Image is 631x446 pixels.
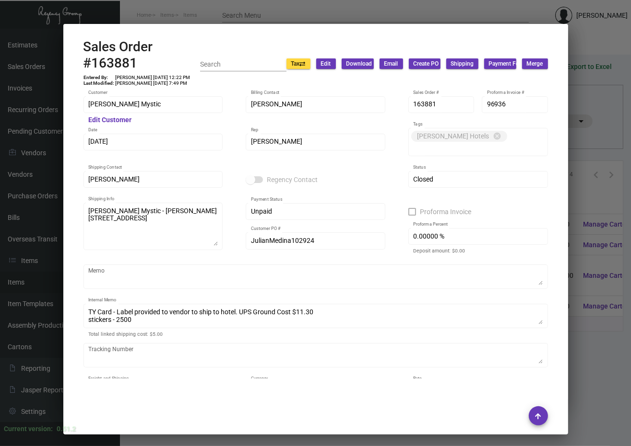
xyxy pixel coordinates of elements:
span: Payment Form [489,60,526,68]
div: Current version: [4,424,53,434]
span: Create PO [414,60,439,68]
span: Unpaid [251,207,272,215]
button: Merge [522,58,548,69]
mat-hint: Total linked shipping cost: $5.00 [88,332,163,337]
button: Shipping [446,58,478,69]
div: 0.51.2 [57,424,76,434]
span: Proforma Invoice [420,206,471,217]
h2: Sales Order #163881 [83,39,201,71]
button: Payment Form [484,58,516,69]
td: [PERSON_NAME] [DATE] 7:49 PM [115,80,191,86]
td: [PERSON_NAME] [DATE] 12:22 PM [115,75,191,80]
span: Regency Contact [267,174,318,185]
span: Shipping [451,60,474,68]
button: Create PO [409,58,441,69]
td: Last Modified: [83,80,115,86]
button: Download [342,58,374,69]
button: Email [380,58,403,69]
span: Tax [291,60,306,68]
mat-chip: [PERSON_NAME] Hotels [411,131,507,142]
td: Entered By: [83,75,115,80]
span: Edit [321,60,331,68]
button: Edit [316,58,336,69]
span: Download [346,60,372,68]
span: Closed [413,175,433,183]
mat-hint: Deposit amount: $0.00 [413,248,465,254]
mat-icon: cancel [493,132,501,140]
span: Email [384,60,398,68]
button: Tax [286,58,310,69]
mat-hint: Edit Customer [88,116,131,124]
span: Merge [527,60,543,68]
